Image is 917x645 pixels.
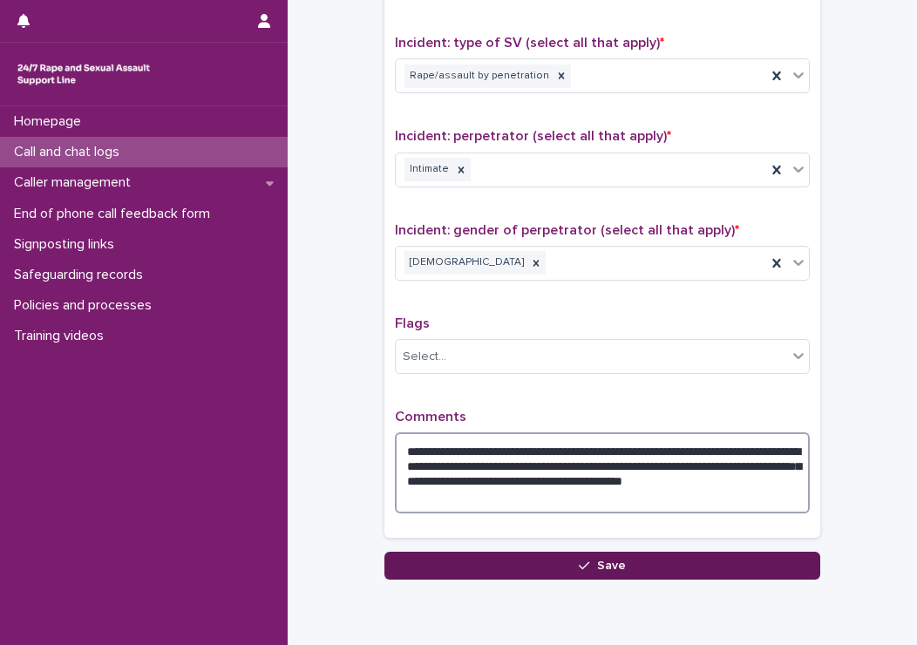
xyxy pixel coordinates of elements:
div: Rape/assault by penetration [404,64,552,88]
div: [DEMOGRAPHIC_DATA] [404,251,526,275]
span: Incident: perpetrator (select all that apply) [395,129,671,143]
span: Flags [395,316,430,330]
span: Incident: type of SV (select all that apply) [395,36,664,50]
img: rhQMoQhaT3yELyF149Cw [14,57,153,92]
p: Signposting links [7,236,128,253]
span: Save [597,560,626,572]
p: End of phone call feedback form [7,206,224,222]
p: Homepage [7,113,95,130]
p: Safeguarding records [7,267,157,283]
span: Comments [395,410,466,424]
button: Save [384,552,820,580]
span: Incident: gender of perpetrator (select all that apply) [395,223,739,237]
p: Training videos [7,328,118,344]
p: Policies and processes [7,297,166,314]
p: Call and chat logs [7,144,133,160]
div: Intimate [404,158,452,181]
div: Select... [403,348,446,366]
p: Caller management [7,174,145,191]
